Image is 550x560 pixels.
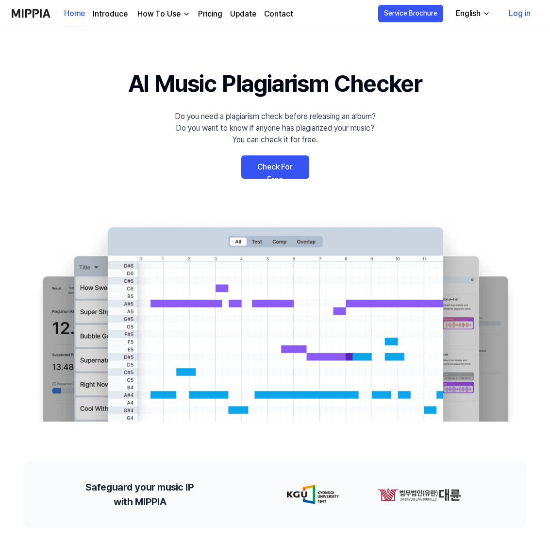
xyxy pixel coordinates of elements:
a: Pricing [198,8,222,20]
img: main Image [23,218,528,422]
img: partner-logo-1 [377,485,461,504]
img: down [183,10,190,18]
button: English [448,4,496,23]
a: Update [230,8,256,20]
h1: AI Music Plagiarism Checker [128,66,422,101]
a: Check For Free [241,155,309,179]
div: English [454,8,483,19]
h2: Safeguard your music IP with MIPPIA [85,480,194,509]
img: partner-logo-0 [286,485,338,504]
a: Contact [264,8,293,20]
button: Service Brochure [378,5,443,22]
button: How To Use [135,8,190,20]
a: Home [64,0,85,27]
a: Introduce [93,8,128,20]
div: How To Use [135,8,183,20]
div: Do you need a plagiarism check before releasing an album? Do you want to know if anyone has plagi... [175,111,376,146]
